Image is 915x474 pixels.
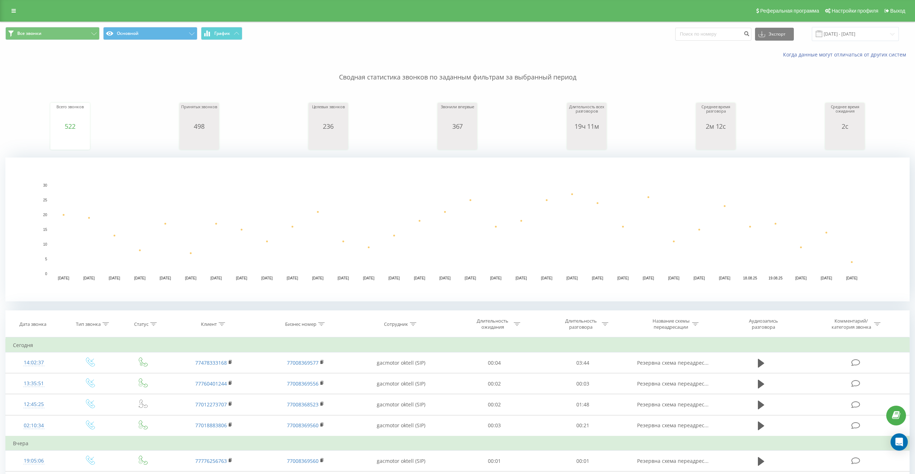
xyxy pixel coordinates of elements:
[352,373,450,394] td: gacmotor oktell (SIP)
[890,8,905,14] span: Выход
[569,105,605,123] div: Длительность всех разговоров
[201,321,217,327] div: Клиент
[195,380,227,387] a: 77760401244
[195,359,227,366] a: 77478333168
[637,401,709,408] span: Резервна схема переадрес...
[569,123,605,130] div: 19ч 11м
[450,451,539,471] td: 00:01
[352,451,450,471] td: gacmotor oktell (SIP)
[516,276,527,280] text: [DATE]
[760,8,819,14] span: Реферальная программа
[13,419,55,433] div: 02:10:34
[539,352,627,373] td: 03:44
[827,105,863,123] div: Среднее время ожидания
[83,276,95,280] text: [DATE]
[439,123,475,130] div: 367
[465,276,476,280] text: [DATE]
[287,422,319,429] a: 77008369560
[698,130,734,151] svg: A chart.
[490,276,502,280] text: [DATE]
[5,58,910,82] p: Сводная статистика звонков по заданным фильтрам за выбранный период
[6,338,910,352] td: Сегодня
[58,276,69,280] text: [DATE]
[43,183,47,187] text: 30
[103,27,197,40] button: Основной
[698,123,734,130] div: 2м 12с
[891,433,908,451] div: Open Intercom Messenger
[52,105,88,123] div: Всего звонков
[755,28,794,41] button: Экспорт
[439,130,475,151] svg: A chart.
[643,276,654,280] text: [DATE]
[310,130,346,151] div: A chart.
[13,356,55,370] div: 14:02:37
[45,257,47,261] text: 5
[846,276,857,280] text: [DATE]
[181,123,217,130] div: 498
[566,276,578,280] text: [DATE]
[719,276,731,280] text: [DATE]
[19,321,46,327] div: Дата звонка
[473,318,512,330] div: Длительность ожидания
[17,31,41,36] span: Все звонки
[312,276,324,280] text: [DATE]
[13,397,55,411] div: 12:45:25
[214,31,230,36] span: График
[541,276,553,280] text: [DATE]
[675,28,751,41] input: Поиск по номеру
[830,318,872,330] div: Комментарий/категория звонка
[160,276,171,280] text: [DATE]
[6,436,910,451] td: Вчера
[76,321,101,327] div: Тип звонка
[795,276,807,280] text: [DATE]
[352,394,450,415] td: gacmotor oktell (SIP)
[43,242,47,246] text: 10
[181,105,217,123] div: Принятых звонков
[287,457,319,464] a: 77008369560
[740,318,787,330] div: Аудиозапись разговора
[287,276,298,280] text: [DATE]
[637,359,709,366] span: Резервна схема переадрес...
[450,415,539,436] td: 00:03
[210,276,222,280] text: [DATE]
[562,318,600,330] div: Длительность разговора
[52,130,88,151] div: A chart.
[134,321,148,327] div: Статус
[287,359,319,366] a: 77008369577
[617,276,629,280] text: [DATE]
[338,276,349,280] text: [DATE]
[769,276,783,280] text: 19.08.25
[637,457,709,464] span: Резервна схема переадрес...
[827,130,863,151] svg: A chart.
[352,352,450,373] td: gacmotor oktell (SIP)
[652,318,690,330] div: Название схемы переадресации
[539,451,627,471] td: 00:01
[637,422,709,429] span: Резервна схема переадрес...
[195,457,227,464] a: 77776256763
[261,276,273,280] text: [DATE]
[414,276,425,280] text: [DATE]
[592,276,603,280] text: [DATE]
[352,415,450,436] td: gacmotor oktell (SIP)
[827,123,863,130] div: 2с
[384,321,408,327] div: Сотрудник
[821,276,832,280] text: [DATE]
[45,272,47,276] text: 0
[439,276,451,280] text: [DATE]
[185,276,197,280] text: [DATE]
[694,276,705,280] text: [DATE]
[134,276,146,280] text: [DATE]
[181,130,217,151] div: A chart.
[569,130,605,151] svg: A chart.
[5,158,910,301] svg: A chart.
[450,394,539,415] td: 00:02
[43,198,47,202] text: 25
[285,321,316,327] div: Бизнес номер
[743,276,757,280] text: 18.08.25
[450,373,539,394] td: 00:02
[287,401,319,408] a: 77008368523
